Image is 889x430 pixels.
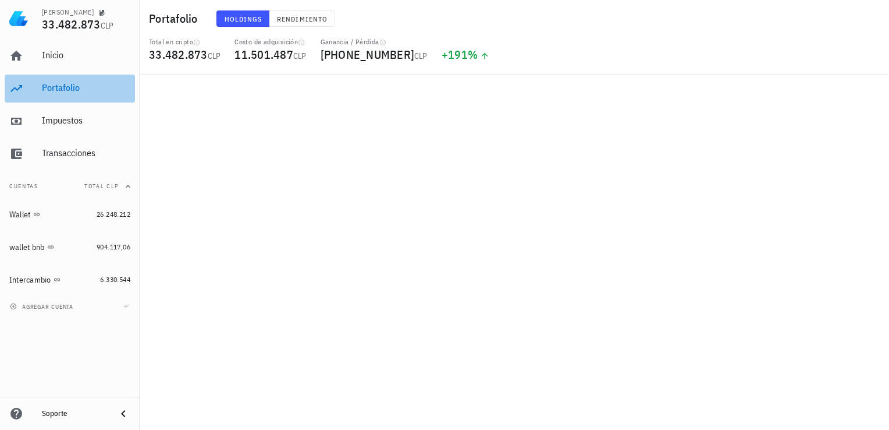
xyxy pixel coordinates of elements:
a: Portafolio [5,75,135,103]
a: Impuestos [5,107,135,135]
div: avatar [863,9,882,28]
span: Rendimiento [276,15,328,23]
span: agregar cuenta [12,303,73,311]
button: agregar cuenta [7,301,79,312]
a: wallet bnb 904.117,06 [5,233,135,261]
div: Ganancia / Pérdida [321,37,428,47]
div: Soporte [42,409,107,418]
div: Transacciones [42,147,130,158]
span: CLP [101,20,114,31]
div: Total en cripto [149,37,221,47]
span: 26.248.212 [97,210,130,218]
a: Wallet 26.248.212 [5,200,135,228]
span: CLP [293,51,307,61]
a: Transacciones [5,140,135,168]
div: Portafolio [42,82,130,93]
button: Rendimiento [269,10,335,27]
div: Inicio [42,50,130,61]
button: CuentasTotal CLP [5,172,135,200]
div: Wallet [9,210,31,220]
img: LedgiFi [9,9,28,28]
div: Costo de adquisición [234,37,306,47]
span: CLP [208,51,221,61]
span: Total CLP [84,182,119,190]
div: [PERSON_NAME] [42,8,94,17]
span: 33.482.873 [149,47,208,62]
div: Intercambio [9,275,51,285]
span: CLP [414,51,428,61]
a: Inicio [5,42,135,70]
button: Holdings [216,10,270,27]
span: 904.117,06 [97,242,130,251]
div: +191 [442,49,490,61]
h1: Portafolio [149,9,202,28]
span: % [468,47,478,62]
span: [PHONE_NUMBER] [321,47,415,62]
span: 11.501.487 [234,47,293,62]
span: Holdings [224,15,262,23]
div: Impuestos [42,115,130,126]
a: Intercambio 6.330.544 [5,266,135,294]
span: 33.482.873 [42,16,101,32]
div: wallet bnb [9,242,45,252]
span: 6.330.544 [100,275,130,284]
